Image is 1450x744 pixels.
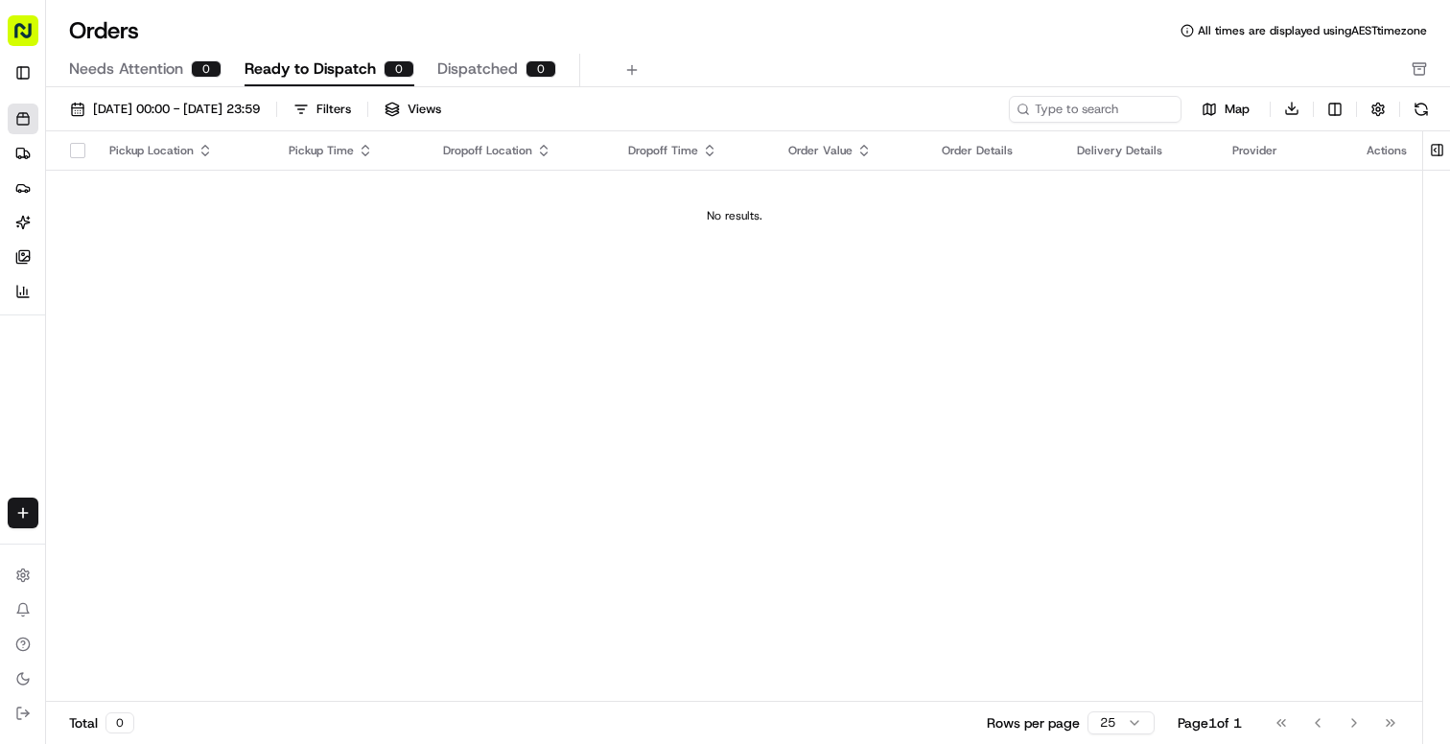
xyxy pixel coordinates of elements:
[50,124,316,144] input: Clear
[443,143,598,158] div: Dropoff Location
[289,143,411,158] div: Pickup Time
[105,712,134,733] div: 0
[1077,143,1202,158] div: Delivery Details
[54,208,1415,223] div: No results.
[628,143,758,158] div: Dropoff Time
[109,143,258,158] div: Pickup Location
[285,96,360,123] button: Filters
[154,270,316,305] a: 💻API Documentation
[61,96,269,123] button: [DATE] 00:00 - [DATE] 23:59
[38,278,147,297] span: Knowledge Base
[19,19,58,58] img: Nash
[1408,96,1435,123] button: Refresh
[69,15,139,46] h1: Orders
[1232,143,1336,158] div: Provider
[1367,143,1407,158] div: Actions
[12,270,154,305] a: 📗Knowledge Base
[65,202,243,218] div: We're available if you need us!
[376,96,450,123] button: Views
[1198,23,1427,38] span: All times are displayed using AEST timezone
[942,143,1047,158] div: Order Details
[788,143,910,158] div: Order Value
[162,280,177,295] div: 💻
[19,183,54,218] img: 1736555255976-a54dd68f-1ca7-489b-9aae-adbdc363a1c4
[181,278,308,297] span: API Documentation
[65,183,315,202] div: Start new chat
[987,713,1080,732] p: Rows per page
[1189,98,1262,121] button: Map
[437,58,518,81] span: Dispatched
[135,324,232,339] a: Powered byPylon
[69,58,183,81] span: Needs Attention
[191,60,222,78] div: 0
[1009,96,1181,123] input: Type to search
[191,325,232,339] span: Pylon
[408,101,441,118] span: Views
[69,712,134,733] div: Total
[245,58,376,81] span: Ready to Dispatch
[526,60,556,78] div: 0
[316,101,351,118] div: Filters
[1225,101,1250,118] span: Map
[93,101,260,118] span: [DATE] 00:00 - [DATE] 23:59
[384,60,414,78] div: 0
[19,280,35,295] div: 📗
[326,189,349,212] button: Start new chat
[1178,713,1242,732] div: Page 1 of 1
[19,77,349,107] p: Welcome 👋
